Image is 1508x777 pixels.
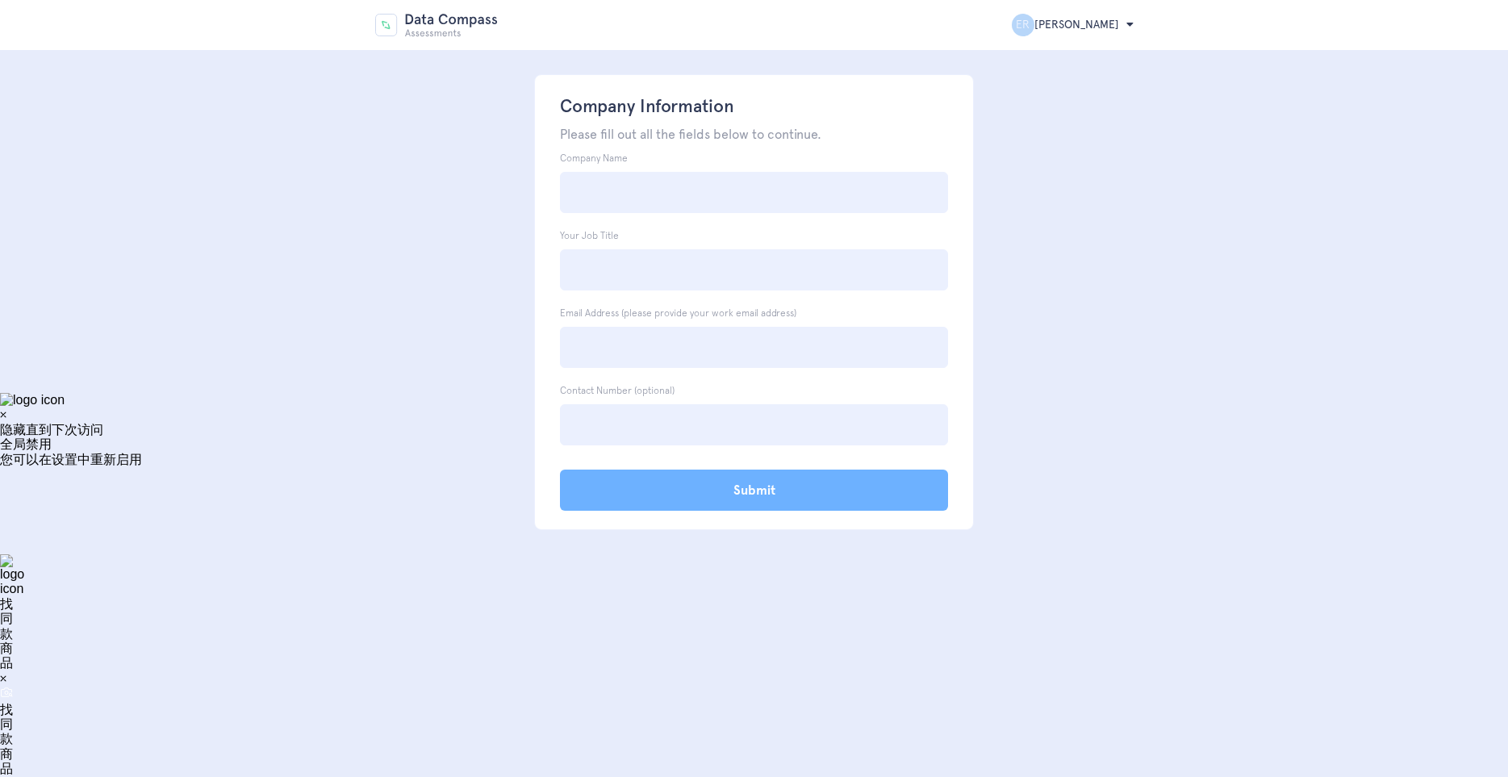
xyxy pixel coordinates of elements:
[560,126,948,144] p: Please fill out all the fields below to continue.
[560,385,675,397] label: Contact Number (optional)
[560,470,948,511] input: Submit
[375,14,498,37] img: Data Compass Assessment Logo
[560,307,796,320] label: Email Address (please provide your work email address)
[1012,14,1034,36] span: ER
[560,230,619,242] label: Your Job Title
[560,152,628,165] label: Company Name
[1012,14,1134,36] h2: [PERSON_NAME]
[560,94,948,119] h1: Company Information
